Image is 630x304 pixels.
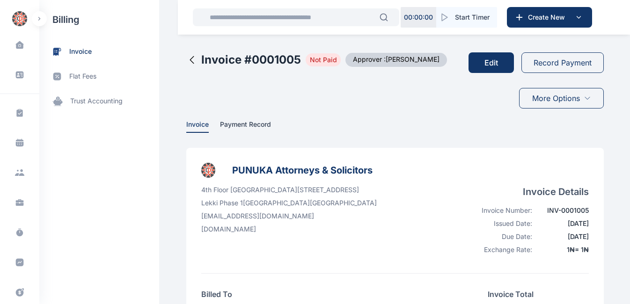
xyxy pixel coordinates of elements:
[69,47,92,57] span: invoice
[472,219,532,228] div: Issued Date:
[472,206,532,215] div: Invoice Number:
[472,245,532,254] div: Exchange Rate:
[538,245,589,254] div: 1 ₦ = 1 ₦
[507,7,592,28] button: Create New
[232,163,373,178] h3: PUNUKA Attorneys & Solicitors
[186,120,209,130] span: Invoice
[201,52,301,67] h2: Invoice # 0001005
[532,93,580,104] span: More Options
[39,89,159,114] a: trust accounting
[345,53,447,67] span: Approver : [PERSON_NAME]
[469,52,514,73] button: Edit
[39,64,159,89] a: flat fees
[220,120,271,130] span: Payment Record
[488,289,589,300] p: Invoice Total
[404,13,433,22] p: 00 : 00 : 00
[70,96,123,106] span: trust accounting
[69,72,96,81] span: flat fees
[201,224,377,234] p: [DOMAIN_NAME]
[538,219,589,228] div: [DATE]
[521,52,604,73] button: Record Payment
[472,232,532,241] div: Due Date:
[521,45,604,80] a: Record Payment
[469,45,521,80] a: Edit
[201,185,377,195] p: 4th Floor [GEOGRAPHIC_DATA][STREET_ADDRESS]
[455,13,490,22] span: Start Timer
[306,53,341,66] span: Not Paid
[201,163,215,178] img: businessLogo
[201,289,488,300] h4: Billed To
[39,39,159,64] a: invoice
[472,185,589,198] h4: Invoice Details
[538,206,589,215] div: INV-0001005
[524,13,573,22] span: Create New
[436,7,497,28] button: Start Timer
[201,211,377,221] p: [EMAIL_ADDRESS][DOMAIN_NAME]
[201,198,377,208] p: Lekki Phase 1 [GEOGRAPHIC_DATA] [GEOGRAPHIC_DATA]
[538,232,589,241] div: [DATE]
